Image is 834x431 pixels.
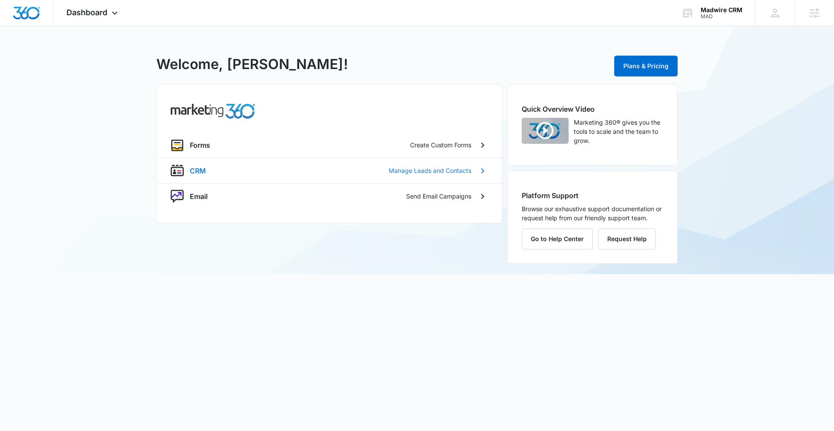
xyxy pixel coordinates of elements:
img: forms [171,139,184,152]
button: Request Help [598,229,656,249]
p: Email [190,191,208,202]
p: Marketing 360® gives you the tools to scale and the team to grow. [574,118,663,145]
div: account id [701,13,742,20]
a: Go to Help Center [522,235,598,242]
p: Send Email Campaigns [406,192,471,201]
div: account name [701,7,742,13]
img: nurture [171,190,184,203]
button: Go to Help Center [522,229,593,249]
button: Plans & Pricing [614,56,678,76]
p: Forms [190,140,210,150]
p: Manage Leads and Contacts [389,166,471,175]
h2: Quick Overview Video [522,104,663,114]
a: formsFormsCreate Custom Forms [157,133,502,158]
h1: Welcome, [PERSON_NAME]! [156,54,348,75]
a: Plans & Pricing [614,62,678,70]
a: nurtureEmailSend Email Campaigns [157,183,502,209]
p: Create Custom Forms [410,140,471,149]
a: Request Help [598,235,656,242]
p: Browse our exhaustive support documentation or request help from our friendly support team. [522,204,663,222]
img: crm [171,164,184,177]
p: CRM [190,166,206,176]
img: common.products.marketing.title [171,104,255,119]
h2: Platform Support [522,190,663,201]
a: crmCRMManage Leads and Contacts [157,158,502,183]
span: Dashboard [66,8,107,17]
img: Quick Overview Video [522,118,569,144]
